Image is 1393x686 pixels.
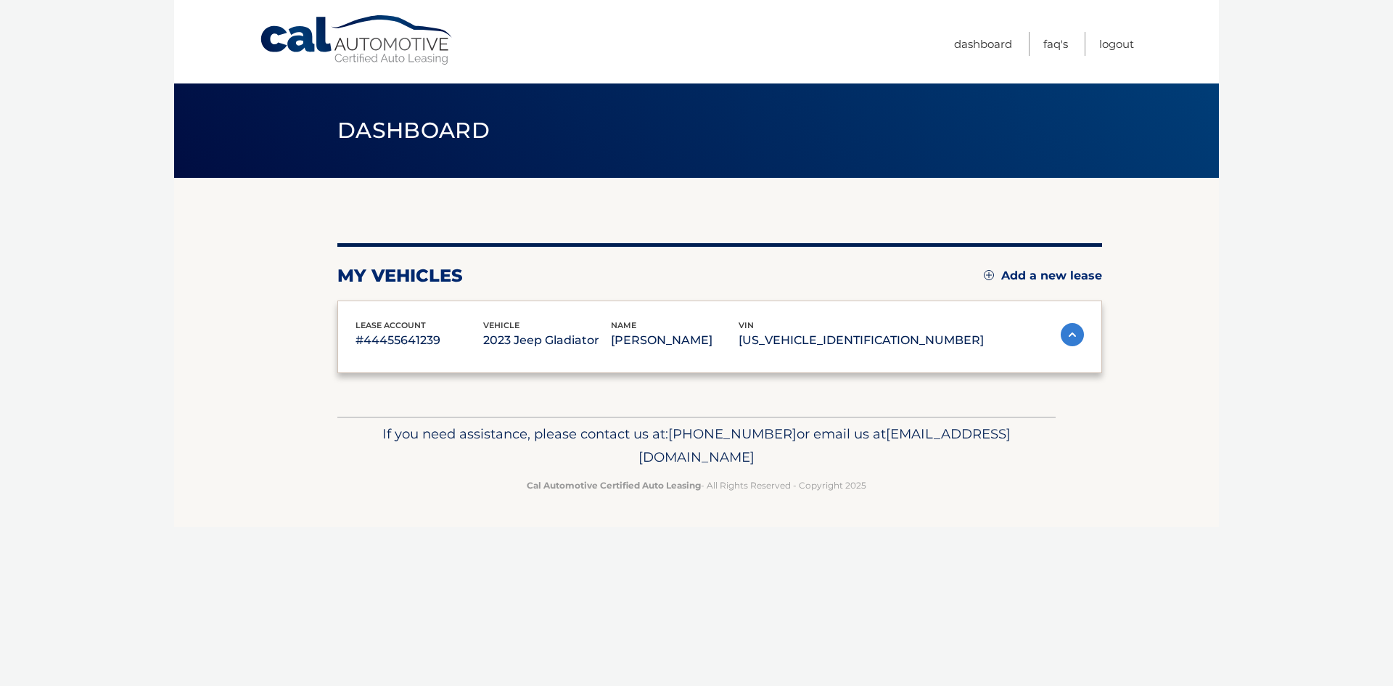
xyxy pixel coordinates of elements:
p: If you need assistance, please contact us at: or email us at [347,422,1046,469]
a: Logout [1099,32,1134,56]
a: Cal Automotive [259,15,455,66]
p: 2023 Jeep Gladiator [483,330,611,351]
a: FAQ's [1043,32,1068,56]
p: [PERSON_NAME] [611,330,739,351]
span: vehicle [483,320,519,330]
span: name [611,320,636,330]
span: Dashboard [337,117,490,144]
a: Dashboard [954,32,1012,56]
p: - All Rights Reserved - Copyright 2025 [347,478,1046,493]
a: Add a new lease [984,269,1102,283]
span: lease account [356,320,426,330]
span: [PHONE_NUMBER] [668,425,797,442]
span: vin [739,320,754,330]
h2: my vehicles [337,265,463,287]
strong: Cal Automotive Certified Auto Leasing [527,480,701,491]
img: add.svg [984,270,994,280]
p: #44455641239 [356,330,483,351]
p: [US_VEHICLE_IDENTIFICATION_NUMBER] [739,330,984,351]
img: accordion-active.svg [1061,323,1084,346]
